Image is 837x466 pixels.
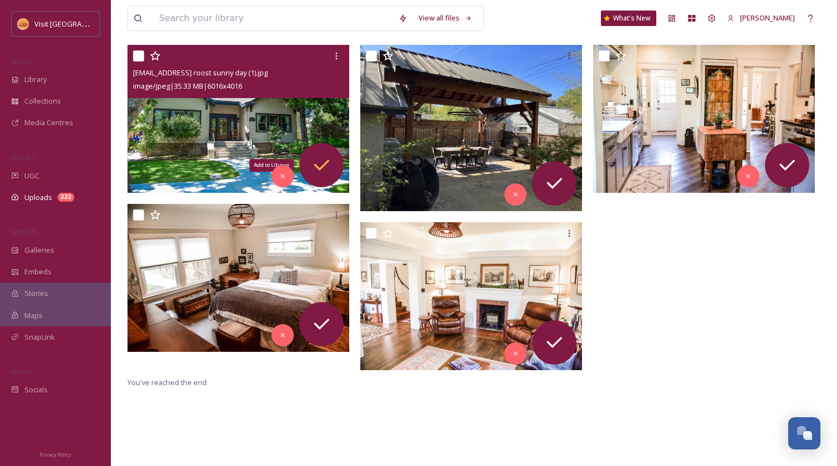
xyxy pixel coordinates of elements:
[11,228,37,236] span: WIDGETS
[39,451,72,458] span: Privacy Policy
[593,45,815,193] img: ext_1758667833.686862_oshamilt@pacbell.net-Finches Roost - kitchen (6).jpg
[24,288,48,299] span: Stories
[154,6,393,30] input: Search your library
[24,74,47,85] span: Library
[249,159,294,171] div: Add to Library
[58,193,74,202] div: 222
[24,332,55,342] span: SnapLink
[413,7,478,29] a: View all files
[34,18,120,29] span: Visit [GEOGRAPHIC_DATA]
[24,385,48,395] span: Socials
[601,11,656,26] a: What's New
[11,153,35,162] span: COLLECT
[24,192,52,203] span: Uploads
[133,68,268,78] span: [EMAIL_ADDRESS] roost sunny day (1).jpg
[11,367,33,376] span: SOCIALS
[18,18,29,29] img: Square%20Social%20Visit%20Lodi.png
[127,204,349,352] img: ext_1758667833.690672_oshamilt@pacbell.net-Finches Roost - downstairs room (1).jpg
[788,417,820,449] button: Open Chat
[127,377,207,387] span: You've reached the end
[722,7,800,29] a: [PERSON_NAME]
[24,267,52,277] span: Embeds
[24,171,39,181] span: UGC
[740,13,795,23] span: [PERSON_NAME]
[24,117,73,128] span: Media Centres
[24,245,54,255] span: Galleries
[360,222,582,370] img: ext_1758667833.708207_oshamilt@pacbell.net-Finches Roost - Living Room (5).jpg
[127,45,349,193] img: ext_1758667836.765093_oshamilt@pacbell.net-finches roost sunny day (1).jpg
[24,310,43,321] span: Maps
[11,57,30,65] span: MEDIA
[39,447,72,460] a: Privacy Policy
[133,81,242,91] span: image/jpeg | 35.33 MB | 6016 x 4016
[360,45,582,211] img: ext_1758667833.726629_oshamilt@pacbell.net-IMG_2889.jpg
[24,96,61,106] span: Collections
